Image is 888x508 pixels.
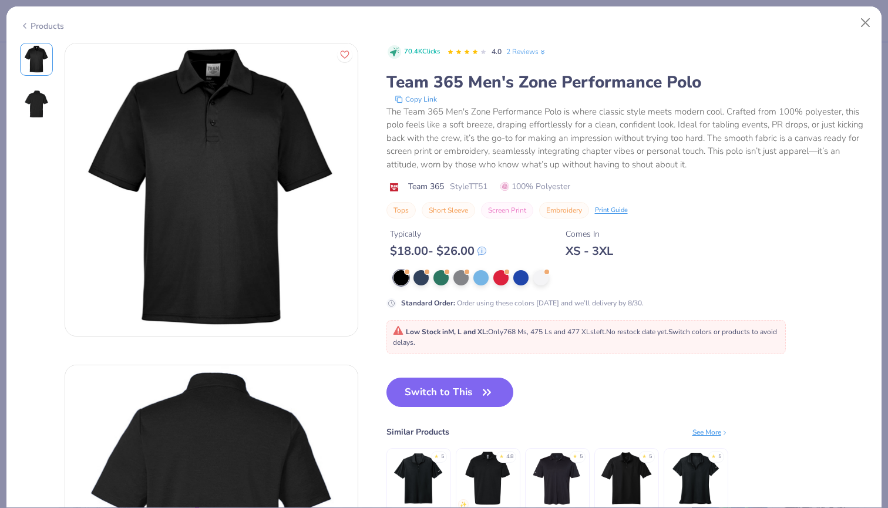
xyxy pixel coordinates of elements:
[566,244,613,258] div: XS - 3XL
[506,46,547,57] a: 2 Reviews
[22,90,51,118] img: Back
[434,453,439,457] div: ★
[460,501,467,508] img: newest.gif
[386,378,514,407] button: Switch to This
[393,327,777,347] span: Only 768 Ms, 475 Ls and 477 XLs left. Switch colors or products to avoid delays.
[711,453,716,457] div: ★
[337,47,352,62] button: Like
[441,453,444,461] div: 5
[406,327,488,337] strong: Low Stock in M, L and XL :
[580,453,583,461] div: 5
[450,180,487,193] span: Style TT51
[595,206,628,216] div: Print Guide
[566,228,613,240] div: Comes In
[460,450,516,506] img: Gildan Adult 6 Oz. 50/50 Jersey Polo
[386,183,402,192] img: brand logo
[401,298,455,308] strong: Standard Order :
[855,12,877,34] button: Close
[500,180,570,193] span: 100% Polyester
[386,426,449,438] div: Similar Products
[422,202,475,218] button: Short Sleeve
[606,327,668,337] span: No restock date yet.
[573,453,577,457] div: ★
[529,450,585,506] img: Adidas Performance Sport Shirt
[390,244,486,258] div: $ 18.00 - $ 26.00
[692,427,728,438] div: See More
[506,453,513,461] div: 4.8
[481,202,533,218] button: Screen Print
[539,202,589,218] button: Embroidery
[20,20,64,32] div: Products
[386,202,416,218] button: Tops
[718,453,721,461] div: 5
[499,453,504,457] div: ★
[668,450,724,506] img: Nike Ladies Dri-FIT Micro Pique 2.0 Polo
[65,43,358,336] img: Front
[492,47,502,56] span: 4.0
[386,105,869,171] div: The Team 365 Men's Zone Performance Polo is where classic style meets modern cool. Crafted from 1...
[408,180,444,193] span: Team 365
[401,298,644,308] div: Order using these colors [DATE] and we’ll delivery by 8/30.
[598,450,654,506] img: Nike Dri-FIT Classic Polo
[391,93,440,105] button: copy to clipboard
[391,450,446,506] img: Nike Dri-FIT Micro Pique 2.0 Polo
[649,453,652,461] div: 5
[22,45,51,73] img: Front
[390,228,486,240] div: Typically
[386,71,869,93] div: Team 365 Men's Zone Performance Polo
[447,43,487,62] div: 4.0 Stars
[404,47,440,57] span: 70.4K Clicks
[642,453,647,457] div: ★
